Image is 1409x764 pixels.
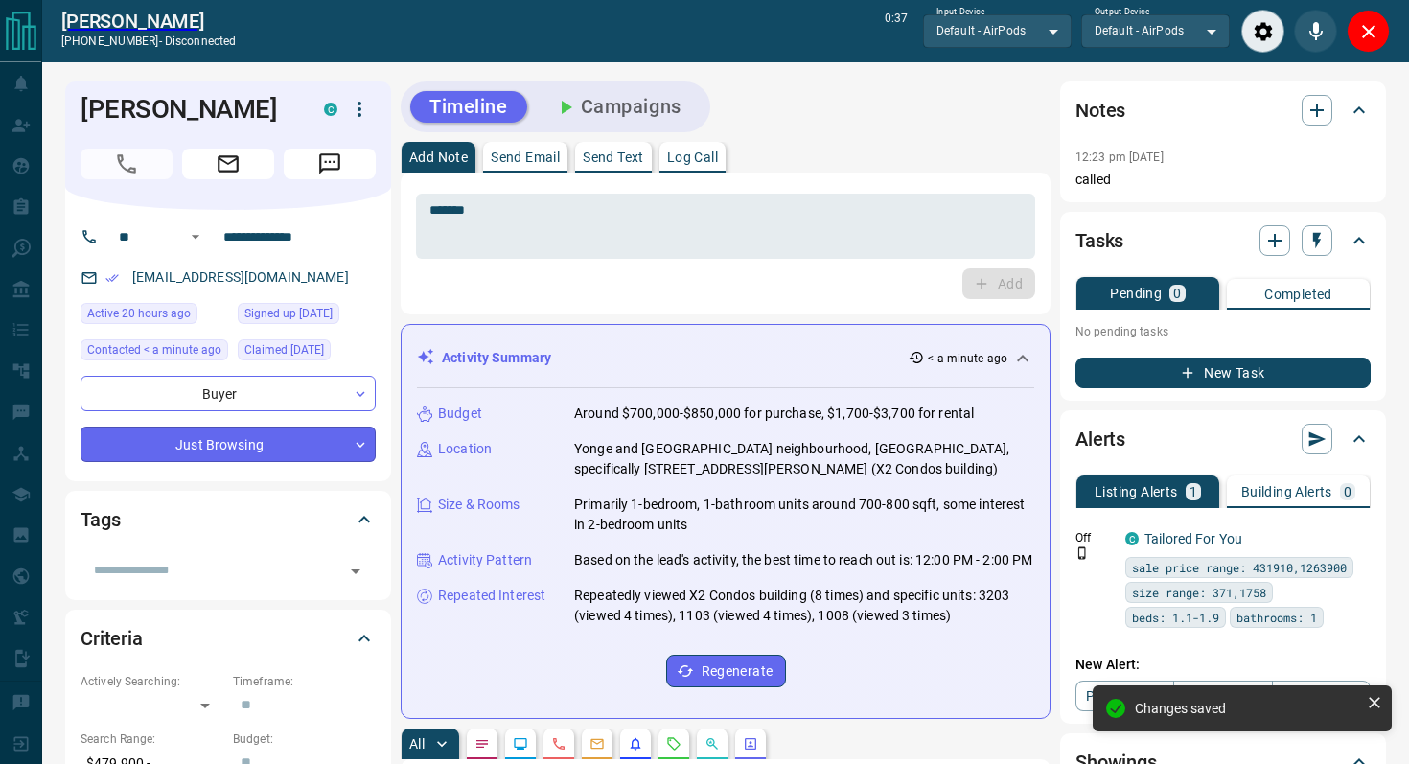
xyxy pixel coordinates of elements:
svg: Push Notification Only [1075,546,1089,560]
div: Tue Oct 14 2025 [81,303,228,330]
p: Building Alerts [1241,485,1332,498]
h1: [PERSON_NAME] [81,94,295,125]
span: Message [284,149,376,179]
p: New Alert: [1075,655,1371,675]
p: Off [1075,529,1114,546]
p: Repeated Interest [438,586,545,606]
a: Tailored For You [1144,531,1242,546]
div: Default - AirPods [1081,14,1230,47]
div: condos.ca [324,103,337,116]
svg: Notes [474,736,490,752]
button: Timeline [410,91,527,123]
p: Search Range: [81,730,223,748]
div: Tasks [1075,218,1371,264]
div: Close [1347,10,1390,53]
span: beds: 1.1-1.9 [1132,608,1219,627]
div: Wed Oct 15 2025 [81,339,228,366]
span: Active 20 hours ago [87,304,191,323]
div: Mute [1294,10,1337,53]
a: Property [1075,681,1174,711]
h2: Criteria [81,623,143,654]
svg: Listing Alerts [628,736,643,752]
svg: Opportunities [704,736,720,752]
label: Output Device [1095,6,1149,18]
p: Log Call [667,150,718,164]
div: Criteria [81,615,376,661]
span: bathrooms: 1 [1236,608,1317,627]
p: 0:37 [885,10,908,53]
a: Condos [1173,681,1272,711]
div: Changes saved [1135,701,1359,716]
svg: Requests [666,736,681,752]
p: Location [438,439,492,459]
span: Contacted < a minute ago [87,340,221,359]
div: Buyer [81,376,376,411]
span: sale price range: 431910,1263900 [1132,558,1347,577]
p: Send Text [583,150,644,164]
a: [PERSON_NAME] [61,10,236,33]
label: Input Device [936,6,985,18]
button: Regenerate [666,655,786,687]
p: Actively Searching: [81,673,223,690]
div: Mon Dec 16 2024 [238,303,376,330]
svg: Email Verified [105,271,119,285]
p: Activity Summary [442,348,551,368]
p: Budget: [233,730,376,748]
svg: Calls [551,736,566,752]
span: size range: 371,1758 [1132,583,1266,602]
p: All [409,737,425,751]
a: [EMAIL_ADDRESS][DOMAIN_NAME] [132,269,349,285]
p: Add Note [409,150,468,164]
h2: Tags [81,504,120,535]
p: < a minute ago [928,350,1007,367]
button: Open [184,225,207,248]
h2: Alerts [1075,424,1125,454]
div: Tue Dec 17 2024 [238,339,376,366]
span: Call [81,149,173,179]
div: Alerts [1075,416,1371,462]
div: Notes [1075,87,1371,133]
span: Claimed [DATE] [244,340,324,359]
svg: Emails [589,736,605,752]
p: Yonge and [GEOGRAPHIC_DATA] neighbourhood, [GEOGRAPHIC_DATA], specifically [STREET_ADDRESS][PERSO... [574,439,1034,479]
p: Listing Alerts [1095,485,1178,498]
p: Repeatedly viewed X2 Condos building (8 times) and specific units: 3203 (viewed 4 times), 1103 (v... [574,586,1034,626]
p: [PHONE_NUMBER] - [61,33,236,50]
a: Mr.Loft [1272,681,1371,711]
p: 1 [1190,485,1197,498]
button: Campaigns [535,91,701,123]
p: Based on the lead's activity, the best time to reach out is: 12:00 PM - 2:00 PM [574,550,1032,570]
p: Around $700,000-$850,000 for purchase, $1,700-$3,700 for rental [574,404,974,424]
div: Tags [81,497,376,543]
h2: Tasks [1075,225,1123,256]
div: Just Browsing [81,427,376,462]
p: Timeframe: [233,673,376,690]
svg: Agent Actions [743,736,758,752]
svg: Lead Browsing Activity [513,736,528,752]
span: disconnected [165,35,236,48]
button: Open [342,558,369,585]
p: Completed [1264,288,1332,301]
p: Size & Rooms [438,495,520,515]
div: Activity Summary< a minute ago [417,340,1034,376]
p: 0 [1344,485,1351,498]
p: Primarily 1-bedroom, 1-bathroom units around 700-800 sqft, some interest in 2-bedroom units [574,495,1034,535]
div: Audio Settings [1241,10,1284,53]
button: New Task [1075,358,1371,388]
div: condos.ca [1125,532,1139,545]
span: Signed up [DATE] [244,304,333,323]
div: Default - AirPods [923,14,1072,47]
h2: Notes [1075,95,1125,126]
p: Activity Pattern [438,550,532,570]
span: Email [182,149,274,179]
p: Pending [1110,287,1162,300]
p: called [1075,170,1371,190]
p: 0 [1173,287,1181,300]
p: 12:23 pm [DATE] [1075,150,1164,164]
p: No pending tasks [1075,317,1371,346]
p: Budget [438,404,482,424]
p: Send Email [491,150,560,164]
